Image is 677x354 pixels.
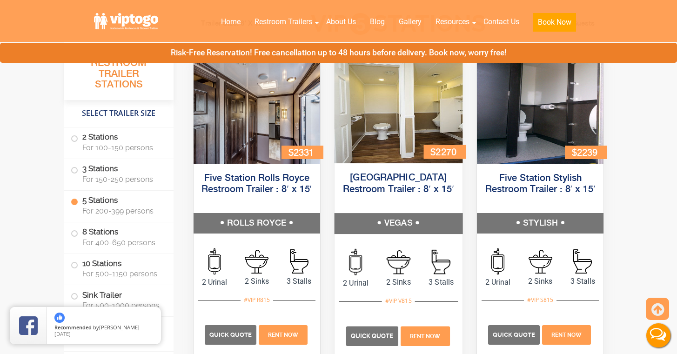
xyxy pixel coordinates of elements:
[54,330,71,337] span: [DATE]
[99,324,140,331] span: [PERSON_NAME]
[526,12,583,37] a: Book Now
[71,222,167,251] label: 8 Stations
[194,277,236,288] span: 2 Urinal
[71,285,167,314] label: Sink Trailer
[429,12,476,32] a: Resources
[335,278,377,289] span: 2 Urinal
[54,325,154,331] span: by
[491,248,504,274] img: an icon of urinal
[346,331,400,340] a: Quick Quote
[82,301,162,310] span: For 500-1000 persons
[476,12,526,32] a: Contact Us
[82,238,162,247] span: For 400-650 persons
[241,294,273,306] div: #VIP R815
[64,44,174,100] h3: All Portable Restroom Trailer Stations
[477,277,519,288] span: 2 Urinal
[349,249,362,275] img: an icon of urinal
[387,250,411,274] img: an icon of sink
[640,317,677,354] button: Live Chat
[71,159,167,188] label: 3 Stations
[194,213,321,234] h5: ROLLS ROYCE
[205,330,258,339] a: Quick Quote
[71,191,167,220] label: 5 Stations
[235,276,278,287] span: 2 Sinks
[493,331,535,338] span: Quick Quote
[71,254,167,283] label: 10 Stations
[208,248,221,274] img: an icon of urinal
[278,276,320,287] span: 3 Stalls
[533,13,576,32] button: Book Now
[423,145,466,159] div: $2270
[565,146,607,159] div: $2239
[399,331,451,340] a: Rent Now
[351,333,394,340] span: Quick Quote
[477,213,604,234] h5: STYLISH
[519,276,562,287] span: 2 Sinks
[201,174,312,194] a: Five Station Rolls Royce Restroom Trailer : 8′ x 15′
[477,57,604,164] img: Full view of five station restroom trailer with two separate doors for men and women
[319,12,363,32] a: About Us
[82,207,162,215] span: For 200-399 persons
[82,143,162,152] span: For 100-150 persons
[485,174,596,194] a: Five Station Stylish Restroom Trailer : 8′ x 15′
[392,12,429,32] a: Gallery
[562,276,604,287] span: 3 Stalls
[420,277,463,288] span: 3 Stalls
[71,127,167,156] label: 2 Stations
[432,250,450,274] img: an icon of Stall
[335,214,463,234] h5: VEGAS
[343,174,454,194] a: [GEOGRAPHIC_DATA] Restroom Trailer : 8′ x 15′
[82,175,162,184] span: For 150-250 persons
[377,276,420,287] span: 2 Sinks
[290,249,308,274] img: an icon of Stall
[248,12,319,32] a: Restroom Trailers
[529,250,552,274] img: an icon of sink
[363,12,392,32] a: Blog
[19,316,38,335] img: Review Rating
[410,333,441,340] span: Rent Now
[245,250,268,274] img: an icon of sink
[54,324,92,331] span: Recommended
[82,269,162,278] span: For 500-1150 persons
[268,332,298,338] span: Rent Now
[258,330,309,339] a: Rent Now
[551,332,582,338] span: Rent Now
[488,330,541,339] a: Quick Quote
[214,12,248,32] a: Home
[54,313,65,323] img: thumbs up icon
[282,146,323,159] div: $2331
[541,330,592,339] a: Rent Now
[524,294,556,306] div: #VIP S815
[209,331,252,338] span: Quick Quote
[194,57,321,164] img: Full view of five station restroom trailer with two separate doors for men and women
[64,105,174,122] h4: Select Trailer Size
[382,295,415,307] div: #VIP V815
[573,249,592,274] img: an icon of Stall
[335,55,463,163] img: Full view of five station restroom trailer with two separate doors for men and women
